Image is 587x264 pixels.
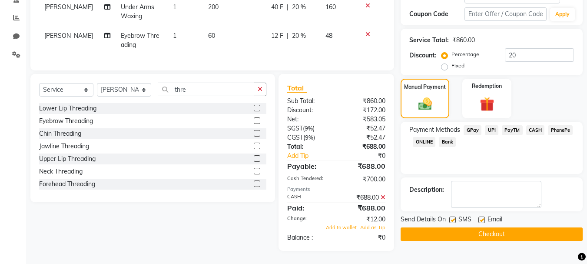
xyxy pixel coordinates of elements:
div: Paid: [281,203,336,213]
div: Forehead Threading [39,180,95,189]
span: Email [488,215,502,226]
div: ₹688.00 [336,142,392,151]
span: [PERSON_NAME] [44,32,93,40]
div: ₹0 [336,233,392,242]
div: ₹583.05 [336,115,392,124]
span: 200 [208,3,219,11]
div: ₹12.00 [336,215,392,224]
span: 48 [325,32,332,40]
div: ₹0 [346,151,392,160]
div: Chin Threading [39,129,81,138]
span: 60 [208,32,215,40]
span: 9% [305,125,313,132]
span: GPay [464,125,481,135]
span: 20 % [292,31,306,40]
div: Discount: [409,51,436,60]
div: Sub Total: [281,97,336,106]
div: Total: [281,142,336,151]
label: Manual Payment [404,83,446,91]
span: 40 F [271,3,283,12]
span: Total [287,84,307,93]
div: ₹688.00 [336,161,392,171]
div: Coupon Code [409,10,464,19]
img: _cash.svg [414,96,436,112]
span: | [287,31,289,40]
span: Bank [439,137,456,147]
div: Net: [281,115,336,124]
span: Under Arms Waxing [121,3,154,20]
div: ₹860.00 [336,97,392,106]
span: 160 [325,3,336,11]
span: 1 [173,3,176,11]
span: SGST [287,124,303,132]
div: ₹172.00 [336,106,392,115]
div: ( ) [281,124,336,133]
span: | [287,3,289,12]
span: CGST [287,134,303,141]
span: SMS [458,215,471,226]
img: _gift.svg [475,95,499,113]
div: Eyebrow Threading [39,117,93,126]
span: Add to wallet [326,224,357,231]
a: Add Tip [281,151,345,160]
div: Discount: [281,106,336,115]
input: Enter Offer / Coupon Code [464,7,547,21]
div: Jawline Threading [39,142,89,151]
span: ONLINE [413,137,435,147]
div: Neck Threading [39,167,83,176]
span: Payment Methods [409,125,460,134]
label: Redemption [472,82,502,90]
div: ₹700.00 [336,175,392,184]
div: Balance : [281,233,336,242]
div: ₹688.00 [336,203,392,213]
div: Lower Lip Threading [39,104,96,113]
span: CASH [526,125,545,135]
div: Payments [287,186,385,193]
div: Description: [409,185,444,194]
div: Cash Tendered: [281,175,336,184]
span: UPI [485,125,498,135]
span: Eyebrow Threading [121,32,159,49]
div: Service Total: [409,36,449,45]
span: 9% [305,134,313,141]
button: Checkout [401,227,583,241]
div: ₹860.00 [452,36,475,45]
span: [PERSON_NAME] [44,3,93,11]
span: PhonePe [548,125,573,135]
div: Change: [281,215,336,224]
div: ( ) [281,133,336,142]
label: Fixed [451,62,464,70]
div: Payable: [281,161,336,171]
label: Percentage [451,50,479,58]
span: 20 % [292,3,306,12]
span: Add as Tip [360,224,385,231]
span: Send Details On [401,215,446,226]
div: ₹52.47 [336,133,392,142]
div: CASH [281,193,336,202]
div: Upper Lip Threading [39,154,96,164]
span: 12 F [271,31,283,40]
button: Apply [550,8,575,21]
span: 1 [173,32,176,40]
input: Search or Scan [158,83,254,96]
div: ₹52.47 [336,124,392,133]
span: PayTM [502,125,523,135]
div: ₹688.00 [336,193,392,202]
